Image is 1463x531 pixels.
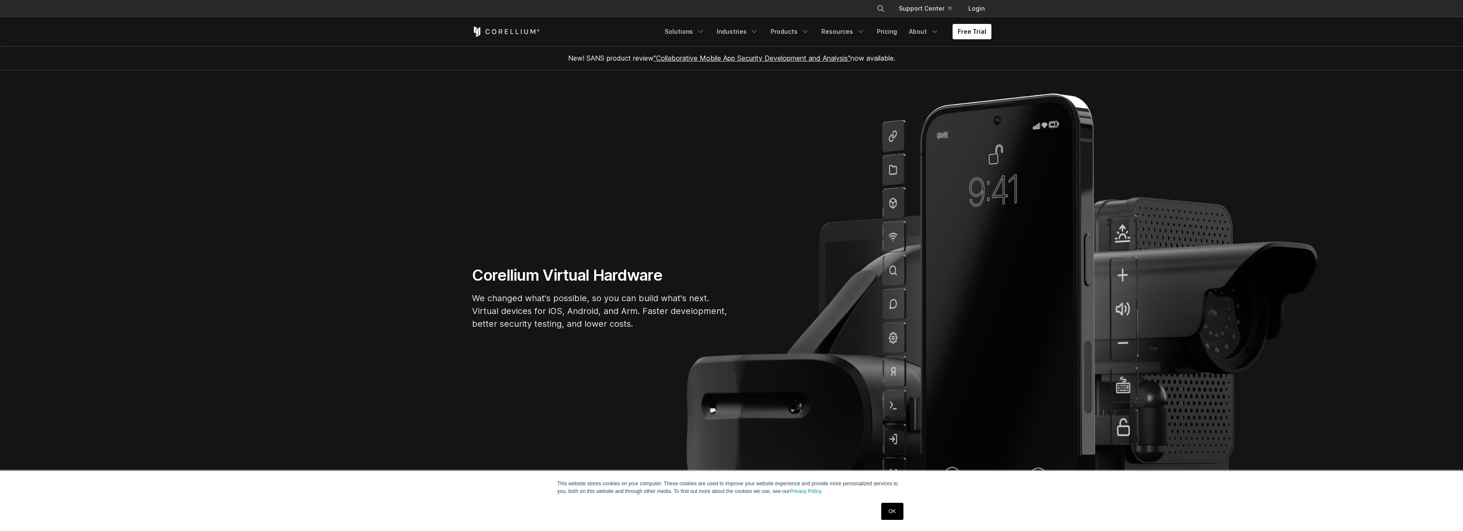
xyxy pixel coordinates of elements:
a: Support Center [892,1,958,16]
a: OK [881,503,903,520]
a: Resources [816,24,870,39]
a: Corellium Home [472,26,540,37]
a: "Collaborative Mobile App Security Development and Analysis" [654,54,850,62]
a: Free Trial [953,24,991,39]
p: This website stores cookies on your computer. These cookies are used to improve your website expe... [557,480,906,495]
a: Solutions [660,24,710,39]
a: Products [765,24,815,39]
a: Pricing [872,24,902,39]
a: Login [962,1,991,16]
p: We changed what's possible, so you can build what's next. Virtual devices for iOS, Android, and A... [472,292,728,330]
a: Privacy Policy. [790,488,823,494]
div: Navigation Menu [660,24,991,39]
div: Navigation Menu [866,1,991,16]
button: Search [873,1,888,16]
a: Industries [712,24,764,39]
h1: Corellium Virtual Hardware [472,266,728,285]
a: About [904,24,944,39]
span: New! SANS product review now available. [568,54,895,62]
